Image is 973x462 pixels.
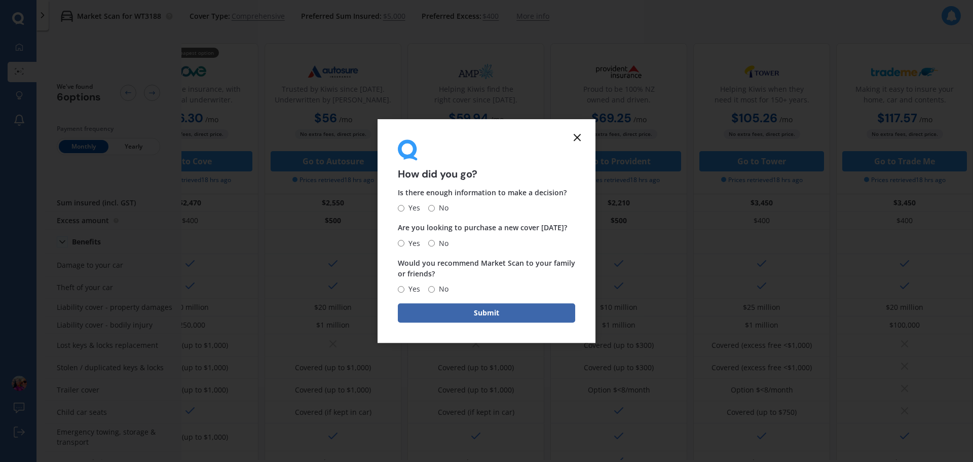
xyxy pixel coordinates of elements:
[435,283,448,295] span: No
[398,258,575,278] span: Would you recommend Market Scan to your family or friends?
[398,205,404,211] input: Yes
[398,139,575,180] div: How did you go?
[428,205,435,211] input: No
[428,286,435,293] input: No
[398,303,575,323] button: Submit
[404,237,420,250] span: Yes
[398,188,567,198] span: Is there enough information to make a decision?
[398,286,404,293] input: Yes
[435,202,448,215] span: No
[398,223,567,233] span: Are you looking to purchase a new cover [DATE]?
[404,283,420,295] span: Yes
[398,240,404,246] input: Yes
[435,237,448,250] span: No
[428,240,435,246] input: No
[404,202,420,215] span: Yes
